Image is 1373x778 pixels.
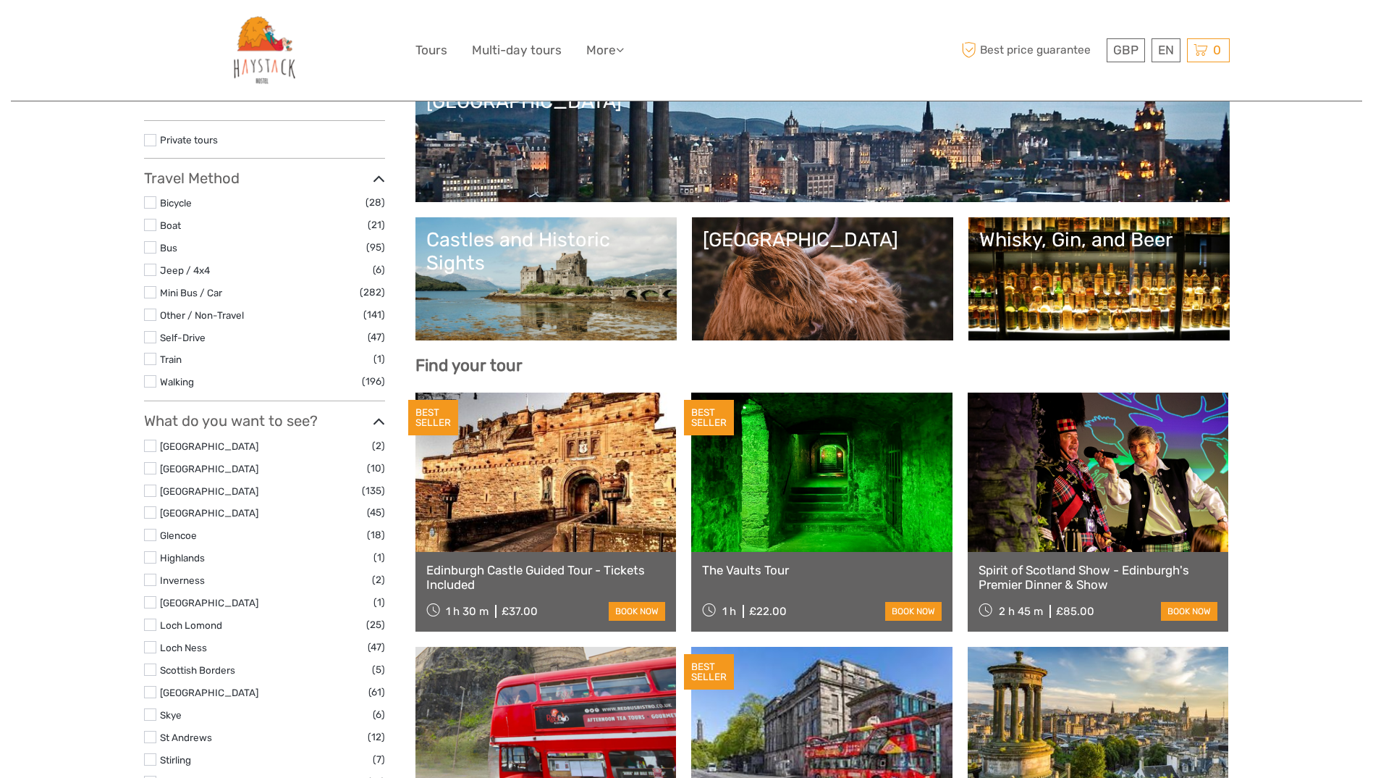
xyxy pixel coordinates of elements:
a: [GEOGRAPHIC_DATA] [160,507,258,519]
a: St Andrews [160,732,212,743]
span: (61) [368,684,385,700]
span: (2) [372,438,385,454]
a: Glencoe [160,530,197,541]
span: GBP [1113,43,1138,57]
a: More [586,40,624,61]
span: (45) [367,504,385,521]
a: Stirling [160,754,191,766]
span: 2 h 45 m [999,605,1043,618]
img: 1301-9aa44bc8-7d90-4b96-8d1a-1ed08fd096df_logo_big.jpg [225,11,304,90]
span: (196) [362,373,385,390]
a: Boat [160,219,181,231]
span: (18) [367,527,385,543]
a: Walking [160,376,194,388]
div: Whisky, Gin, and Beer [979,228,1219,251]
a: Whisky, Gin, and Beer [979,228,1219,330]
div: £37.00 [502,605,538,618]
span: 1 h 30 m [446,605,489,618]
a: Edinburgh Castle Guided Tour - Tickets Included [426,563,666,593]
a: Castles and Historic Sights [426,228,666,330]
span: (135) [362,482,385,499]
a: Tours [415,40,447,61]
a: Private tours [160,134,218,146]
span: (1) [373,351,385,367]
span: (2) [372,572,385,588]
span: (12) [368,729,385,745]
div: BEST SELLER [408,400,458,436]
a: Multi-day tours [472,40,562,61]
a: Bicycle [160,197,192,209]
span: (6) [373,706,385,723]
div: £22.00 [749,605,787,618]
span: (21) [368,217,385,233]
a: Jeep / 4x4 [160,264,210,276]
span: (1) [373,549,385,566]
a: book now [609,602,665,621]
div: £85.00 [1056,605,1094,618]
a: book now [885,602,942,621]
a: Loch Ness [160,642,207,653]
span: (141) [363,306,385,323]
span: (95) [366,239,385,256]
a: [GEOGRAPHIC_DATA] [160,485,258,497]
span: 1 h [722,605,736,618]
a: Other / Non-Travel [160,309,244,321]
a: Spirit of Scotland Show - Edinburgh's Premier Dinner & Show [979,563,1218,593]
a: [GEOGRAPHIC_DATA] [160,597,258,608]
span: Best price guarantee [958,38,1103,62]
span: (47) [368,639,385,656]
div: [GEOGRAPHIC_DATA] [703,228,942,251]
a: [GEOGRAPHIC_DATA] [426,90,1219,191]
span: 0 [1211,43,1223,57]
span: (47) [368,329,385,346]
a: [GEOGRAPHIC_DATA] [160,463,258,474]
a: Train [160,354,182,365]
span: (282) [360,284,385,301]
div: EN [1152,38,1180,62]
a: Loch Lomond [160,619,222,631]
div: BEST SELLER [684,654,734,690]
a: Skye [160,709,182,721]
span: (6) [373,262,385,278]
b: Find your tour [415,356,523,375]
span: (5) [372,661,385,678]
a: Highlands [160,552,205,564]
span: (25) [366,616,385,633]
h3: What do you want to see? [144,412,385,430]
span: (7) [373,751,385,768]
a: Mini Bus / Car [160,287,222,298]
a: [GEOGRAPHIC_DATA] [160,687,258,698]
div: Castles and Historic Sights [426,228,666,275]
a: [GEOGRAPHIC_DATA] [703,228,942,330]
a: Bus [160,242,177,254]
a: book now [1161,602,1217,621]
span: (28) [366,194,385,211]
span: (1) [373,594,385,611]
div: BEST SELLER [684,400,734,436]
h3: Travel Method [144,170,385,187]
a: Inverness [160,574,205,586]
span: (10) [367,460,385,477]
a: Scottish Borders [160,664,235,676]
a: The Vaults Tour [702,563,942,577]
a: Self-Drive [160,332,206,343]
a: [GEOGRAPHIC_DATA] [160,440,258,452]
